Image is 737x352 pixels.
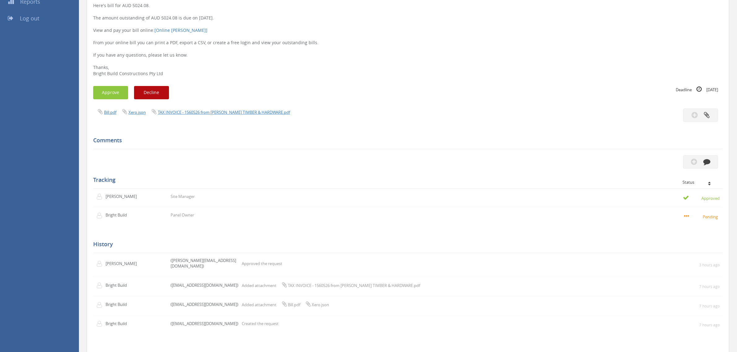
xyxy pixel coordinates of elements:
small: Deadline [DATE] [676,86,718,93]
p: Panel Owner [171,212,194,218]
button: Decline [134,86,169,99]
button: Approve [93,86,128,99]
p: Added attachment [242,282,420,289]
span: Xero.json [312,302,329,307]
h5: Tracking [93,177,718,183]
p: [PERSON_NAME] [106,194,141,200]
p: ([EMAIL_ADDRESS][DOMAIN_NAME]) [171,282,238,288]
p: ([PERSON_NAME][EMAIL_ADDRESS][DOMAIN_NAME]) [171,258,239,269]
h5: History [93,241,718,247]
p: ([EMAIL_ADDRESS][DOMAIN_NAME]) [171,321,238,327]
img: user-icon.png [96,261,106,267]
small: 7 hours ago [699,322,720,328]
p: Bright Build [106,302,141,307]
p: Bright Build [106,321,141,327]
small: 7 hours ago [699,303,720,309]
img: user-icon.png [96,321,106,327]
span: TAX INVOICE - 1560526 from [PERSON_NAME] TIMBER & HARDWARE.pdf [288,283,420,288]
img: user-icon.png [96,302,106,308]
p: Site Manager [171,194,195,200]
h5: Comments [93,137,718,144]
small: Pending [684,213,720,220]
a: [Online [PERSON_NAME]] [154,27,207,33]
a: TAX INVOICE - 1560526 from [PERSON_NAME] TIMBER & HARDWARE.pdf [158,109,290,115]
a: Xero.json [128,109,146,115]
img: user-icon.png [96,212,106,219]
p: Approved the request [242,261,282,267]
div: Status [683,180,718,184]
p: Bright Build [106,212,141,218]
span: Bill.pdf [288,302,300,307]
p: Bright Build [106,282,141,288]
span: Log out [20,15,39,22]
p: Here's bill for AUD 5024.08. The amount outstanding of AUD 5024.08 is due on [DATE]. View and pay... [93,2,723,77]
small: 7 hours ago [699,284,720,289]
a: Bill.pdf [104,109,116,115]
img: user-icon.png [96,194,106,200]
p: Created the request [242,321,279,327]
small: Approved [683,195,720,201]
small: 3 hours ago [699,262,720,268]
p: ([EMAIL_ADDRESS][DOMAIN_NAME]) [171,302,238,307]
img: user-icon.png [96,282,106,289]
p: [PERSON_NAME] [106,261,141,267]
p: Added attachment [242,301,329,308]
